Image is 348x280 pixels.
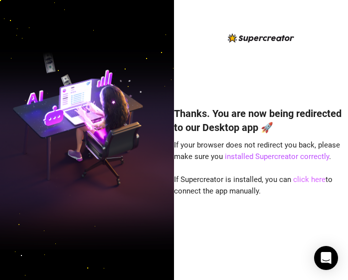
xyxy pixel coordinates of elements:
[174,106,348,134] h4: Thanks. You are now being redirected to our Desktop app 🚀
[225,152,329,161] a: installed Supercreator correctly
[174,175,333,196] span: If Supercreator is installed, you can to connect the app manually.
[228,33,294,42] img: logo-BBDzfeDw.svg
[293,175,326,184] a: click here
[174,140,340,161] span: If your browser does not redirect you back, please make sure you .
[314,246,338,270] div: Open Intercom Messenger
